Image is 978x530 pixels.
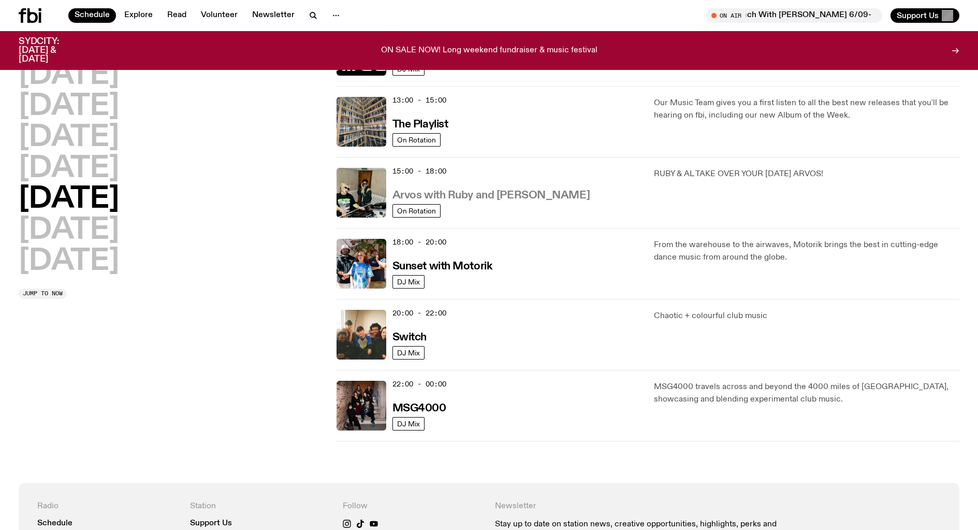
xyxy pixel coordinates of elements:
a: DJ Mix [392,346,425,360]
span: DJ Mix [397,349,420,356]
h4: Radio [37,502,178,511]
span: Support Us [897,11,939,20]
h4: Station [190,502,330,511]
h3: SYDCITY: [DATE] & [DATE] [19,37,85,64]
button: [DATE] [19,123,119,152]
button: [DATE] [19,216,119,245]
button: [DATE] [19,185,119,214]
span: On Rotation [397,136,436,144]
span: Jump to now [23,291,63,296]
a: Volunteer [195,8,244,23]
a: Support Us [190,520,232,527]
p: ON SALE NOW! Long weekend fundraiser & music festival [381,46,597,55]
h3: Sunset with Motorik [392,261,492,272]
span: 18:00 - 20:00 [392,237,446,247]
a: On Rotation [392,133,441,147]
img: A corner shot of the fbi music library [337,97,386,147]
span: DJ Mix [397,278,420,285]
button: [DATE] [19,247,119,276]
h4: Newsletter [495,502,788,511]
button: Jump to now [19,289,67,299]
a: Schedule [68,8,116,23]
h3: Switch [392,332,427,343]
a: Switch [392,330,427,343]
a: Sunset with Motorik [392,259,492,272]
a: On Rotation [392,204,441,218]
img: A warm film photo of the switch team sitting close together. from left to right: Cedar, Lau, Sand... [337,310,386,360]
a: Explore [118,8,159,23]
button: Support Us [891,8,959,23]
button: On AirLunch With [PERSON_NAME] 6/09- FT. Ran Cap Duoi [706,8,882,23]
button: [DATE] [19,154,119,183]
button: [DATE] [19,61,119,90]
p: MSG4000 travels across and beyond the 4000 miles of [GEOGRAPHIC_DATA], showcasing and blending ex... [654,381,959,406]
h3: Arvos with Ruby and [PERSON_NAME] [392,190,590,201]
a: Newsletter [246,8,301,23]
p: RUBY & AL TAKE OVER YOUR [DATE] ARVOS! [654,168,959,180]
img: Ruby wears a Collarbones t shirt and pretends to play the DJ decks, Al sings into a pringles can.... [337,168,386,218]
span: 22:00 - 00:00 [392,379,446,389]
a: The Playlist [392,117,448,130]
a: DJ Mix [392,417,425,431]
h3: The Playlist [392,119,448,130]
img: Andrew, Reenie, and Pat stand in a row, smiling at the camera, in dappled light with a vine leafe... [337,239,386,289]
a: Schedule [37,520,72,527]
span: 15:00 - 18:00 [392,166,446,176]
span: 20:00 - 22:00 [392,308,446,318]
a: DJ Mix [392,275,425,289]
p: Our Music Team gives you a first listen to all the best new releases that you'll be hearing on fb... [654,97,959,122]
button: [DATE] [19,92,119,121]
a: Read [161,8,193,23]
span: DJ Mix [397,420,420,427]
a: Arvos with Ruby and [PERSON_NAME] [392,188,590,201]
p: From the warehouse to the airwaves, Motorik brings the best in cutting-edge dance music from arou... [654,239,959,264]
p: Chaotic + colourful club music [654,310,959,322]
span: 13:00 - 15:00 [392,95,446,105]
h3: MSG4000 [392,403,446,414]
h4: Follow [343,502,483,511]
a: MSG4000 [392,401,446,414]
span: On Rotation [397,207,436,214]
